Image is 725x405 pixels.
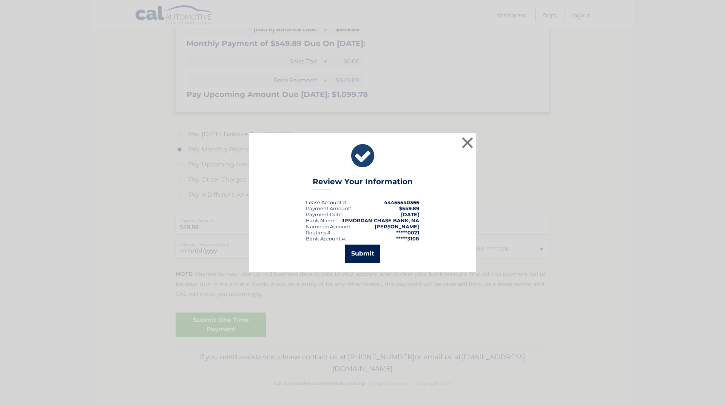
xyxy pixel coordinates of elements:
[306,211,342,217] span: Payment Date
[399,205,419,211] span: $549.89
[306,217,337,223] div: Bank Name:
[345,245,380,263] button: Submit
[313,177,413,190] h3: Review Your Information
[460,135,475,150] button: ×
[306,211,343,217] div: :
[401,211,419,217] span: [DATE]
[306,205,351,211] div: Payment Amount:
[375,223,419,229] strong: [PERSON_NAME]
[342,217,419,223] strong: JPMORGAN CHASE BANK, NA
[384,199,419,205] strong: 44455540366
[306,223,352,229] div: Name on Account:
[306,229,332,236] div: Routing #:
[306,236,346,242] div: Bank Account #:
[306,199,347,205] div: Lease Account #:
